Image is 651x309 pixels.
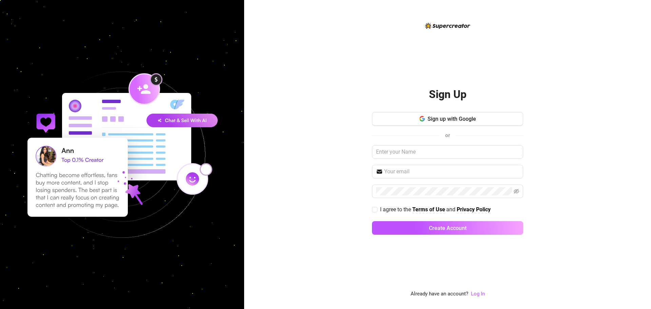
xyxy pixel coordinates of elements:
[514,189,519,194] span: eye-invisible
[372,145,523,159] input: Enter your Name
[457,206,491,213] a: Privacy Policy
[425,23,470,29] img: logo-BBDzfeDw.svg
[384,168,519,176] input: Your email
[372,221,523,235] button: Create Account
[471,290,485,298] a: Log In
[411,290,468,298] span: Already have an account?
[429,225,467,231] span: Create Account
[428,116,476,122] span: Sign up with Google
[445,132,450,138] span: or
[372,112,523,125] button: Sign up with Google
[5,37,239,272] img: signup-background-D0MIrEPF.svg
[412,206,445,213] a: Terms of Use
[429,88,467,101] h2: Sign Up
[380,206,412,213] span: I agree to the
[471,291,485,297] a: Log In
[446,206,457,213] span: and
